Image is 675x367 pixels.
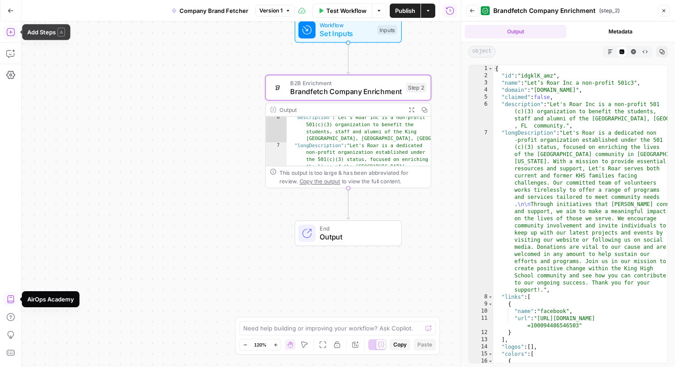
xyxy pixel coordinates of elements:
span: Toggle code folding, rows 9 through 12 [488,301,493,308]
div: 2 [469,72,493,79]
span: Copy the output [300,178,340,184]
div: WorkflowSet InputsInputs [265,17,431,43]
button: Publish [390,4,421,18]
span: End [320,224,392,233]
span: Brandfetch Company Enrichment [493,6,596,15]
span: Company Brand Fetcher [179,6,248,15]
div: 11 [469,315,493,329]
div: 4 [469,87,493,94]
button: Test Workflow [312,4,372,18]
span: Toggle code folding, rows 8 through 13 [488,293,493,301]
div: 9 [469,301,493,308]
div: 16 [469,358,493,365]
div: 1 [469,65,493,72]
span: ( step_2 ) [599,7,620,15]
div: 7 [266,142,287,316]
div: 14 [469,343,493,351]
span: 120% [254,341,267,348]
span: Copy [393,341,407,349]
div: 15 [469,351,493,358]
span: Toggle code folding, rows 1 through 109 [488,65,493,72]
span: B2B Enrichment [290,78,402,87]
div: EndOutput [265,220,431,246]
span: Workflow [320,21,373,29]
span: Brandfetch Company Enrichment [290,86,402,97]
span: Set Inputs [320,28,373,39]
span: Toggle code folding, rows 16 through 20 [488,358,493,365]
div: Inputs [377,25,397,35]
div: Step 2 [406,83,427,93]
span: object [468,46,496,58]
div: 13 [469,336,493,343]
button: Version 1 [255,5,295,16]
div: 7 [469,129,493,293]
div: 3 [469,79,493,87]
div: 6 [469,101,493,129]
div: Output [279,105,402,114]
span: Publish [395,6,415,15]
div: 12 [469,329,493,336]
button: Copy [390,339,410,351]
div: 6 [266,115,287,142]
img: d2drbpdw36vhgieguaa2mb4tee3c [272,82,283,93]
span: Version 1 [259,7,283,15]
button: Metadata [570,25,672,38]
button: Paste [414,339,436,351]
div: 8 [469,293,493,301]
div: This output is too large & has been abbreviated for review. to view the full content. [279,169,426,186]
span: Paste [417,341,432,349]
g: Edge from start to step_2 [346,43,350,74]
span: Test Workflow [326,6,367,15]
span: Toggle code folding, rows 15 through 31 [488,351,493,358]
div: 5 [469,94,493,101]
g: Edge from step_2 to end [346,188,350,219]
button: Output [465,25,567,38]
span: Output [320,231,392,242]
div: 10 [469,308,493,315]
button: Company Brand Fetcher [166,4,254,18]
div: B2B EnrichmentBrandfetch Company EnrichmentStep 2Output "description":"Let's Roar Inc is a non-pr... [265,75,431,188]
